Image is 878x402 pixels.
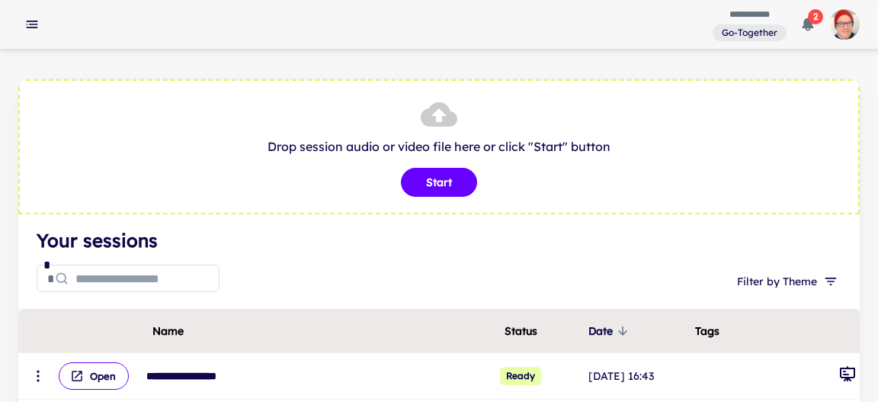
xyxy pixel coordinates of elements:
[37,227,841,254] h4: Your sessions
[588,322,633,340] span: Date
[585,353,692,400] td: [DATE] 16:43
[695,322,719,340] span: Tags
[731,268,841,295] button: Filter by Theme
[505,322,537,340] span: Status
[793,9,823,40] button: 2
[716,26,783,40] span: Go-Together
[59,362,129,390] button: Open
[35,137,843,156] p: Drop session audio or video file here or click "Start" button
[500,367,541,385] span: Ready
[829,9,860,40] img: photoURL
[808,9,823,24] span: 2
[713,23,787,42] span: You are a member of this workspace. Contact your workspace owner for assistance.
[401,168,477,197] button: Start
[838,365,857,388] div: General Meeting
[152,322,184,340] span: Name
